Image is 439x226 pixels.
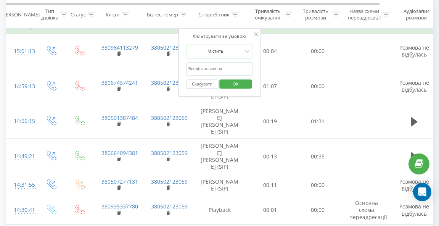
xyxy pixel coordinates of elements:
div: Статус [71,11,86,18]
div: Назва схеми переадресації [348,8,381,21]
a: 380935337780 [101,203,138,210]
td: 01:31 [294,104,342,139]
td: 00:19 [246,104,294,139]
td: 00:35 [294,139,342,174]
span: Розмова не відбулась [399,178,429,192]
a: 380502123059 [151,178,188,185]
div: 14:56:15 [14,114,29,129]
td: 00:00 [294,69,342,104]
a: 380674374241 [101,79,138,86]
td: Основна схема переадресації [342,196,391,224]
a: 380507277131 [101,178,138,185]
div: 14:59:13 [14,79,29,94]
td: 00:00 [294,34,342,69]
td: 00:00 [294,196,342,224]
span: Розмова не відбулась [399,203,429,217]
a: 380502123059 [151,149,188,157]
td: [PERSON_NAME] [PERSON_NAME] (SIP) [193,104,246,139]
a: 380502123059 [151,114,188,121]
div: 14:49:21 [14,149,29,164]
a: 380502123059 [151,203,188,210]
button: Скасувати [186,79,219,89]
td: [PERSON_NAME] [PERSON_NAME] (SIP) [193,139,246,174]
span: Розмова не відбулась [399,44,429,58]
div: Клієнт [106,11,120,18]
td: Playback [193,196,246,224]
a: 380501387484 [101,114,138,121]
div: Тип дзвінка [41,8,58,21]
a: 380502123059 [151,79,188,86]
div: 15:01:13 [14,44,29,59]
a: 380964113279 [101,44,138,51]
div: Тривалість очікування [253,8,283,21]
a: 380502123059 [151,44,188,51]
div: Open Intercom Messenger [413,183,431,201]
td: 00:11 [246,174,294,196]
div: Аудіозапис розмови [398,8,435,21]
span: OK [225,78,246,90]
div: 14:30:41 [14,203,29,218]
td: 00:00 [294,174,342,196]
button: OK [220,79,252,89]
div: Бізнес номер [147,11,178,18]
div: 14:31:55 [14,178,29,192]
td: [PERSON_NAME] (SIP) [193,174,246,196]
td: 00:01 [246,196,294,224]
td: 00:04 [246,34,294,69]
div: [PERSON_NAME] [1,11,40,18]
a: 380664094381 [101,149,138,157]
input: Введіть значення [186,62,253,76]
span: Розмова не відбулась [399,79,429,93]
td: 00:13 [246,139,294,174]
div: Співробітник [198,11,230,18]
div: Фільтрувати за умовою [186,32,253,40]
div: Тривалість розмови [301,8,331,21]
td: 01:07 [246,69,294,104]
